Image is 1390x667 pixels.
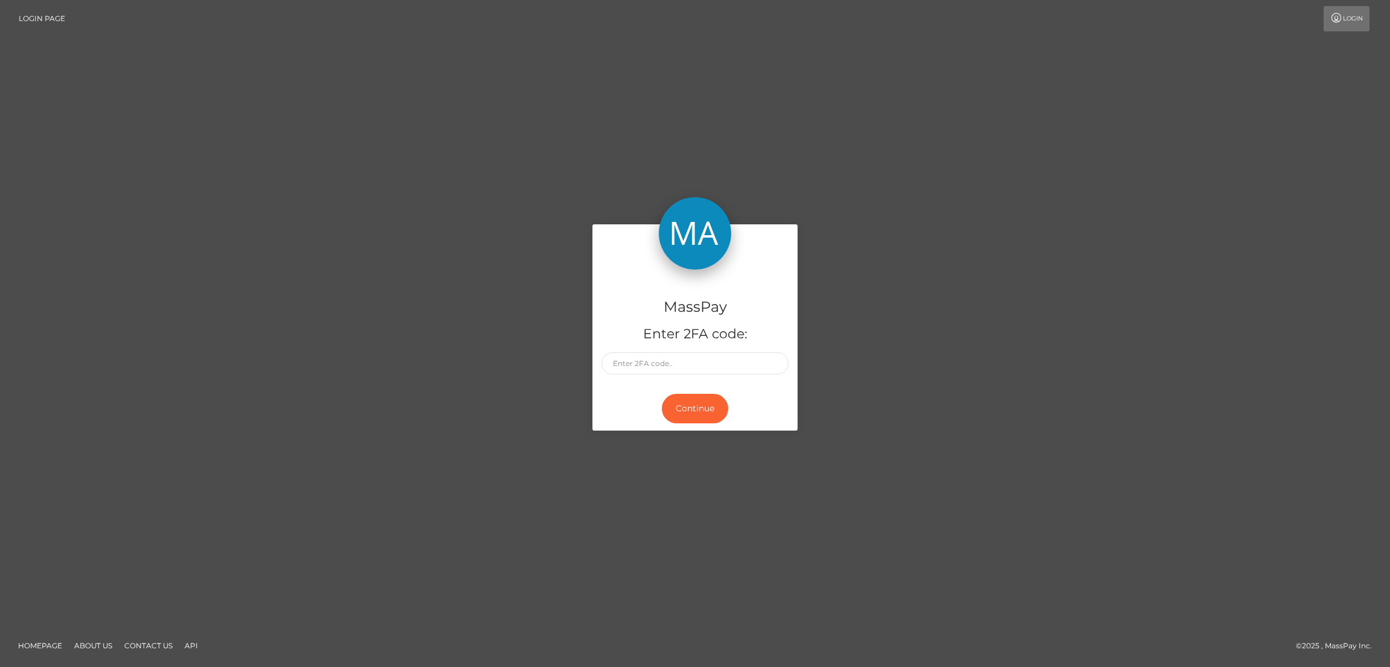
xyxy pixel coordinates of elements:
[180,636,203,655] a: API
[659,197,731,270] img: MassPay
[13,636,67,655] a: Homepage
[19,6,65,31] a: Login Page
[69,636,117,655] a: About Us
[601,325,789,344] h5: Enter 2FA code:
[601,352,789,375] input: Enter 2FA code..
[119,636,177,655] a: Contact Us
[662,394,728,423] button: Continue
[601,297,789,318] h4: MassPay
[1324,6,1369,31] a: Login
[1296,639,1381,653] div: © 2025 , MassPay Inc.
